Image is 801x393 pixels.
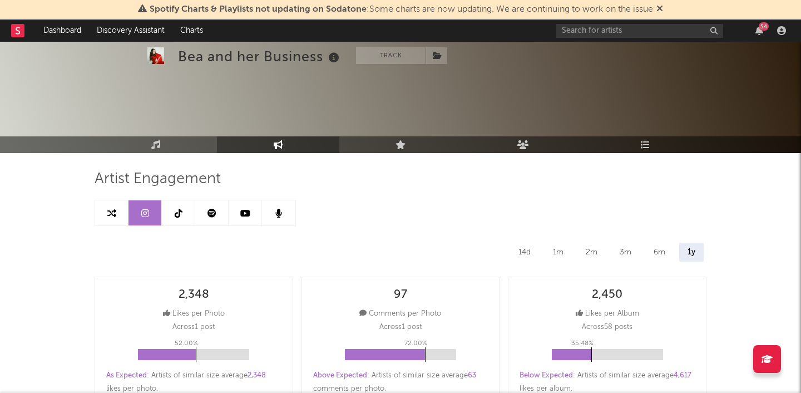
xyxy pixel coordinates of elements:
span: 4,617 [674,372,691,379]
p: 52.00 % [175,337,198,350]
button: Track [356,47,426,64]
input: Search for artists [556,24,723,38]
span: As Expected [106,372,147,379]
a: Discovery Assistant [89,19,172,42]
a: Dashboard [36,19,89,42]
div: 3m [611,243,640,262]
span: Artist Engagement [95,173,221,186]
div: 1m [545,243,572,262]
div: 97 [394,288,407,302]
div: 14d [510,243,539,262]
p: Across 1 post [379,321,422,334]
div: 6m [645,243,674,262]
div: Likes per Album [576,307,639,321]
p: 35.48 % [571,337,594,350]
div: 2,348 [179,288,209,302]
a: Charts [172,19,211,42]
span: 2,348 [248,372,266,379]
div: Comments per Photo [359,307,441,321]
div: 2,450 [592,288,622,302]
span: Dismiss [656,5,663,14]
div: 1y [679,243,704,262]
span: Above Expected [313,372,367,379]
button: 54 [755,26,763,35]
span: Spotify Charts & Playlists not updating on Sodatone [150,5,367,14]
div: Bea and her Business [178,47,342,66]
div: 54 [759,22,769,31]
div: Likes per Photo [163,307,225,321]
div: 2m [577,243,606,262]
span: 63 [468,372,476,379]
p: Across 58 posts [582,321,632,334]
p: Across 1 post [172,321,215,334]
p: 72.00 % [404,337,427,350]
span: : Some charts are now updating. We are continuing to work on the issue [150,5,653,14]
span: Below Expected [520,372,573,379]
